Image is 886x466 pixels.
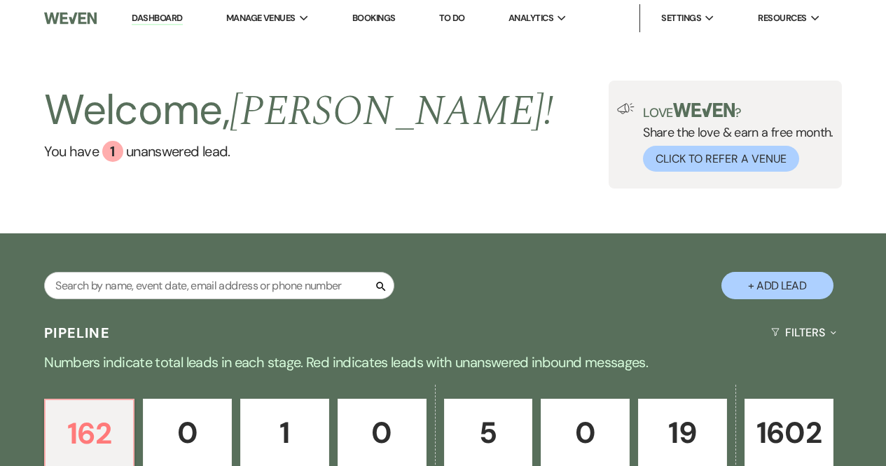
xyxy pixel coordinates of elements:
[152,409,223,456] p: 0
[754,409,824,456] p: 1602
[44,141,553,162] a: You have 1 unanswered lead.
[643,103,833,119] p: Love ?
[54,410,125,457] p: 162
[643,146,799,172] button: Click to Refer a Venue
[617,103,635,114] img: loud-speaker-illustration.svg
[249,409,320,456] p: 1
[226,11,296,25] span: Manage Venues
[230,79,553,144] span: [PERSON_NAME] !
[132,12,182,25] a: Dashboard
[44,4,96,33] img: Weven Logo
[758,11,806,25] span: Resources
[102,141,123,162] div: 1
[439,12,465,24] a: To Do
[352,12,396,24] a: Bookings
[661,11,701,25] span: Settings
[647,409,718,456] p: 19
[44,81,553,141] h2: Welcome,
[44,323,110,343] h3: Pipeline
[508,11,553,25] span: Analytics
[347,409,417,456] p: 0
[550,409,621,456] p: 0
[453,409,524,456] p: 5
[673,103,735,117] img: weven-logo-green.svg
[635,103,833,172] div: Share the love & earn a free month.
[766,314,842,351] button: Filters
[44,272,394,299] input: Search by name, event date, email address or phone number
[721,272,833,299] button: + Add Lead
